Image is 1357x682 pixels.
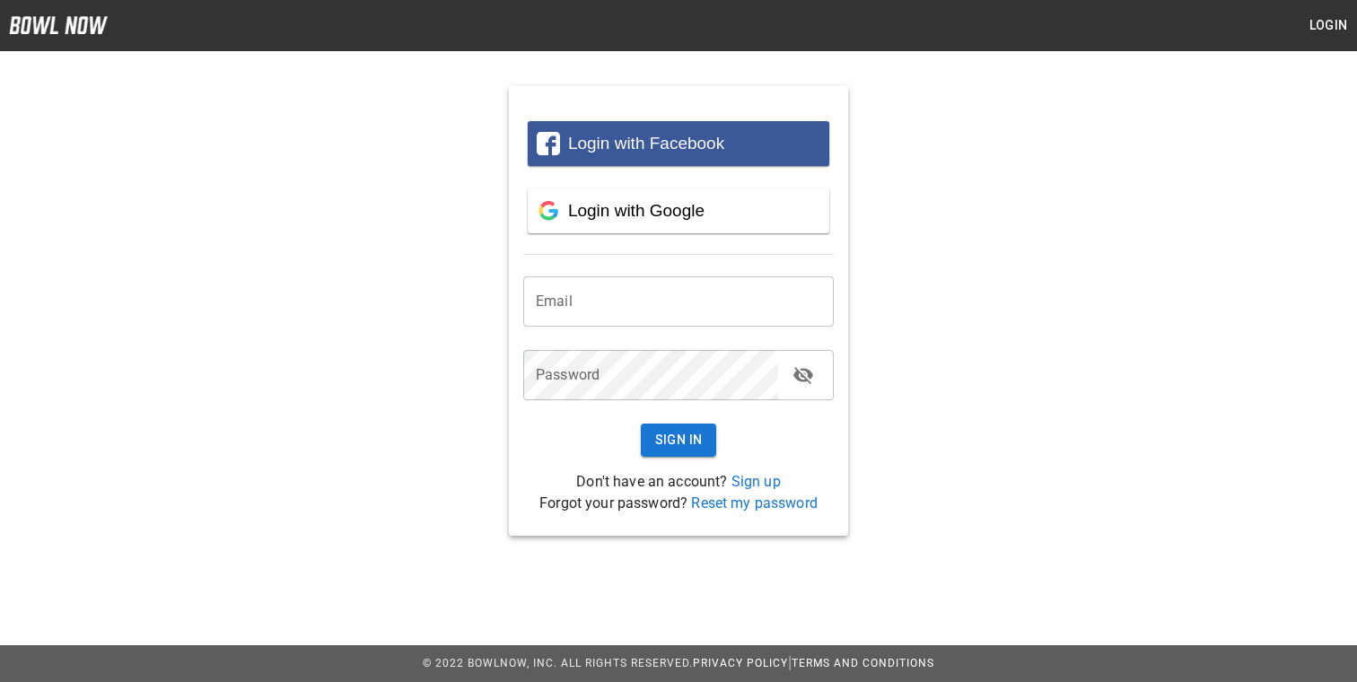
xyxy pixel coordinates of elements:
span: © 2022 BowlNow, Inc. All Rights Reserved. [423,657,693,669]
a: Reset my password [691,494,818,511]
span: Login with Google [568,201,705,220]
a: Sign up [731,473,781,490]
p: Forgot your password? [523,493,834,514]
button: toggle password visibility [785,357,821,393]
span: Login with Facebook [568,134,724,153]
a: Terms and Conditions [792,657,934,669]
img: logo [9,16,108,34]
button: Login [1300,9,1357,42]
button: Login with Facebook [528,121,829,166]
a: Privacy Policy [693,657,788,669]
button: Sign In [641,424,717,457]
p: Don't have an account? [523,471,834,493]
button: Login with Google [528,188,829,233]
